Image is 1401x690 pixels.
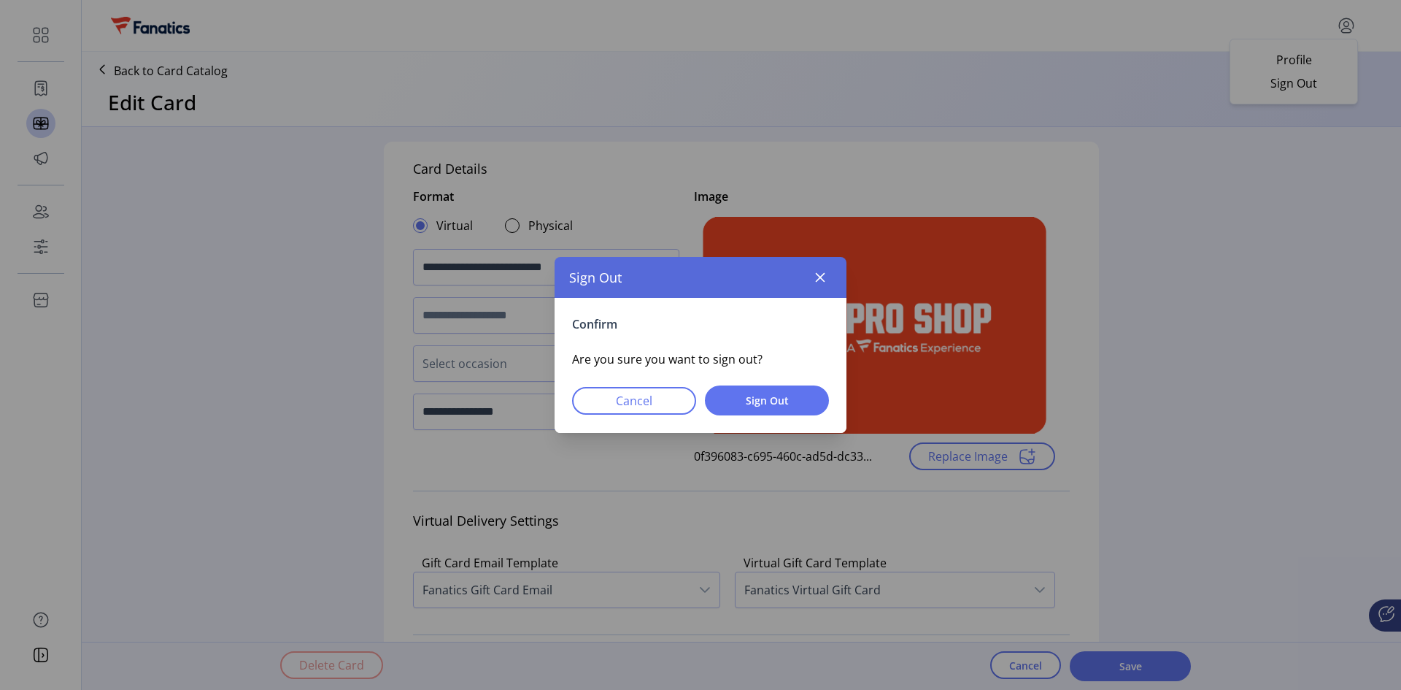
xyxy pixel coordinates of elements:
p: Are you sure you want to sign out? [572,350,829,368]
p: Confirm [572,315,829,333]
button: Sign Out [705,386,829,415]
span: Sign Out [569,268,622,288]
span: Cancel [591,392,677,410]
button: Cancel [572,387,696,415]
span: Sign Out [724,393,810,408]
